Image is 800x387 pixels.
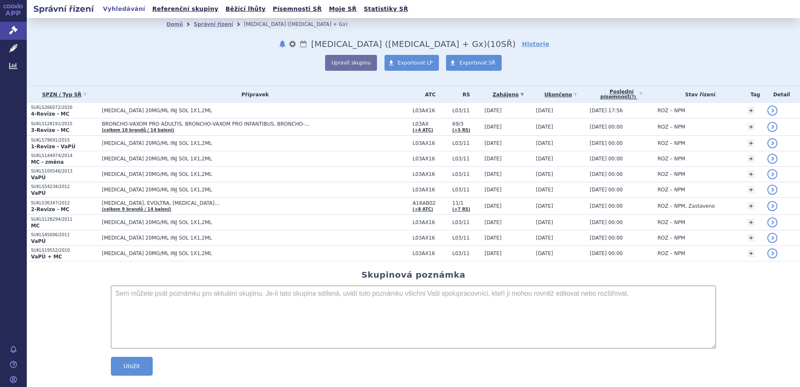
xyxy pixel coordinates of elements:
[536,108,553,114] span: [DATE]
[747,186,755,193] a: +
[590,203,623,209] span: [DATE] 00:00
[590,156,623,162] span: [DATE] 00:00
[413,156,448,162] span: L03AX16
[485,140,502,146] span: [DATE]
[767,154,777,164] a: detail
[31,159,64,165] strong: MC - změna
[452,128,470,132] a: (+5 RS)
[747,170,755,178] a: +
[747,123,755,131] a: +
[385,55,439,71] a: Exportovat LP
[658,203,715,209] span: ROZ – NPM, Zastaveno
[767,185,777,195] a: detail
[413,140,448,146] span: L03AX16
[31,105,97,111] p: SUKLS266072/2020
[590,235,623,241] span: [DATE] 00:00
[452,156,480,162] span: L03/11
[413,235,448,241] span: L03AX16
[446,55,502,71] a: Exportovat SŘ
[223,3,268,15] a: Běžící lhůty
[244,18,359,31] li: Plerixafor (Mozobil + Gx)
[398,60,433,66] span: Exportovat LP
[747,155,755,163] a: +
[658,171,685,177] span: ROZ – NPM
[452,121,480,127] span: 69/3
[102,250,311,256] span: [MEDICAL_DATA] 20MG/ML INJ SOL 1X1,2ML
[362,270,466,280] h2: Skupinová poznámka
[413,200,448,206] span: A16AB02
[747,202,755,210] a: +
[767,138,777,148] a: detail
[590,108,623,114] span: [DATE] 17:56
[763,86,800,103] th: Detail
[590,187,623,193] span: [DATE] 00:00
[31,190,46,196] strong: VaPÚ
[100,3,148,15] a: Vyhledávání
[630,95,636,100] abbr: (?)
[326,3,359,15] a: Moje SŘ
[413,250,448,256] span: L03AX16
[658,108,685,114] span: ROZ – NPM
[590,219,623,225] span: [DATE] 00:00
[485,187,502,193] span: [DATE]
[658,140,685,146] span: ROZ – NPM
[536,156,553,162] span: [DATE]
[413,207,433,212] a: (+8 ATC)
[536,250,553,256] span: [DATE]
[536,89,585,101] a: Ukončeno
[452,250,480,256] span: L03/11
[452,108,480,114] span: L03/11
[490,39,501,49] span: 10
[31,175,46,181] strong: VaPÚ
[413,171,448,177] span: L03AX16
[767,106,777,116] a: detail
[413,219,448,225] span: L03AX16
[654,86,743,103] th: Stav řízení
[536,171,553,177] span: [DATE]
[413,187,448,193] span: L03AX16
[452,187,480,193] span: L03/11
[485,203,502,209] span: [DATE]
[102,108,311,114] span: [MEDICAL_DATA] 20MG/ML INJ SOL 1X1,2ML
[408,86,448,103] th: ATC
[452,140,480,146] span: L03/11
[487,39,516,49] span: ( SŘ)
[452,235,480,241] span: L03/11
[590,171,623,177] span: [DATE] 00:00
[102,128,174,132] a: (celkem 10 brandů / 14 balení)
[452,171,480,177] span: L03/11
[102,156,311,162] span: [MEDICAL_DATA] 20MG/ML INJ SOL 1X1,2ML
[299,39,308,49] a: Lhůty
[747,139,755,147] a: +
[485,89,532,101] a: Zahájeno
[452,219,480,225] span: L03/11
[536,203,553,209] span: [DATE]
[485,156,502,162] span: [DATE]
[150,3,221,15] a: Referenční skupiny
[485,235,502,241] span: [DATE]
[485,219,502,225] span: [DATE]
[102,219,311,225] span: [MEDICAL_DATA] 20MG/ML INJ SOL 1X1,2ML
[658,187,685,193] span: ROZ – NPM
[590,140,623,146] span: [DATE] 00:00
[288,39,297,49] button: nastavení
[102,187,311,193] span: [MEDICAL_DATA] 20MG/ML INJ SOL 1X1,2ML
[31,111,69,117] strong: 4-Revize - MC
[102,200,311,206] span: [MEDICAL_DATA], EVOLTRA, [MEDICAL_DATA]…
[485,171,502,177] span: [DATE]
[413,108,448,114] span: L03AX16
[452,200,480,206] span: 11/1
[27,3,100,15] h2: Správní řízení
[767,201,777,211] a: detail
[31,248,97,253] p: SUKLS19552/2010
[536,140,553,146] span: [DATE]
[31,168,97,174] p: SUKLS100546/2013
[767,248,777,258] a: detail
[522,40,550,48] a: Historie
[167,21,183,27] a: Domů
[31,127,69,133] strong: 3-Revize - MC
[485,250,502,256] span: [DATE]
[31,200,97,206] p: SUKLS36347/2012
[658,235,685,241] span: ROZ – NPM
[747,219,755,226] a: +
